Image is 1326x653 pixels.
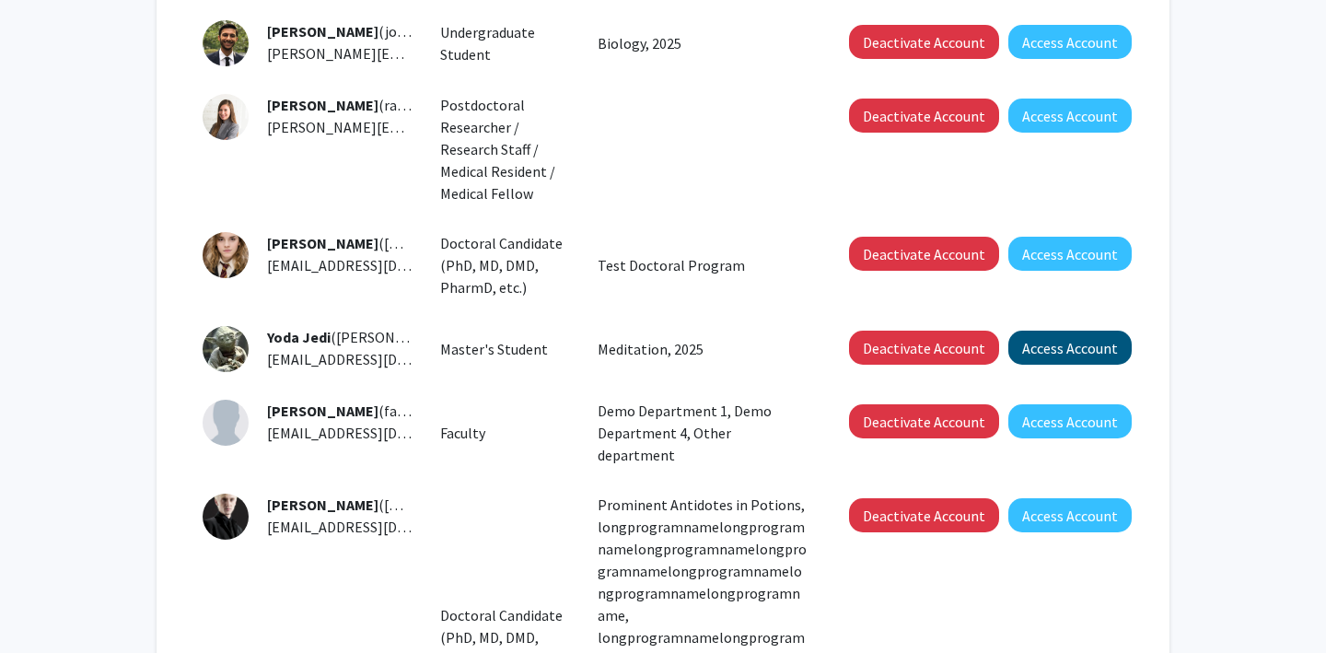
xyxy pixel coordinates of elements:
[267,328,511,346] span: ([PERSON_NAME]+masters)
[267,424,492,442] span: [EMAIL_ADDRESS][DOMAIN_NAME]
[1008,237,1132,271] button: Access Account
[1008,404,1132,438] button: Access Account
[267,496,378,514] span: [PERSON_NAME]
[203,94,249,140] img: Profile Picture
[849,99,999,133] button: Deactivate Account
[1008,331,1132,365] button: Access Account
[267,96,451,114] span: (racheldoe)
[849,498,999,532] button: Deactivate Account
[267,234,378,252] span: [PERSON_NAME]
[1008,498,1132,532] button: Access Account
[267,350,492,368] span: [EMAIL_ADDRESS][DOMAIN_NAME]
[267,402,378,420] span: [PERSON_NAME]
[1008,99,1132,133] button: Access Account
[267,22,378,41] span: [PERSON_NAME]
[203,232,249,278] img: Profile Picture
[267,118,711,136] span: [PERSON_NAME][EMAIL_ADDRESS][PERSON_NAME][DOMAIN_NAME]
[203,20,249,66] img: Profile Picture
[426,94,585,204] div: Postdoctoral Researcher / Research Staff / Medical Resident / Medical Fellow
[426,338,585,360] div: Master's Student
[598,32,808,54] p: Biology, 2025
[203,494,249,540] img: Profile Picture
[267,234,498,252] span: ([PERSON_NAME])
[426,232,585,298] div: Doctoral Candidate (PhD, MD, DMD, PharmD, etc.)
[203,400,249,446] img: Profile Picture
[203,326,249,372] img: Profile Picture
[14,570,78,639] iframe: Chat
[849,404,999,438] button: Deactivate Account
[267,256,492,274] span: [EMAIL_ADDRESS][DOMAIN_NAME]
[849,25,999,59] button: Deactivate Account
[426,21,585,65] div: Undergraduate Student
[267,96,378,114] span: [PERSON_NAME]
[267,518,492,536] span: [EMAIL_ADDRESS][DOMAIN_NAME]
[267,496,529,514] span: ([PERSON_NAME]+doc)
[598,254,808,276] p: Test Doctoral Program
[267,328,331,346] span: Yoda Jedi
[426,422,585,444] div: Faculty
[267,44,711,63] span: [PERSON_NAME][EMAIL_ADDRESS][PERSON_NAME][DOMAIN_NAME]
[598,338,808,360] p: Meditation, 2025
[598,400,808,466] p: Demo Department 1, Demo Department 4, Other department
[267,402,455,420] span: (faculty_qa)
[849,237,999,271] button: Deactivate Account
[849,331,999,365] button: Deactivate Account
[1008,25,1132,59] button: Access Account
[267,22,432,41] span: (joedoe)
